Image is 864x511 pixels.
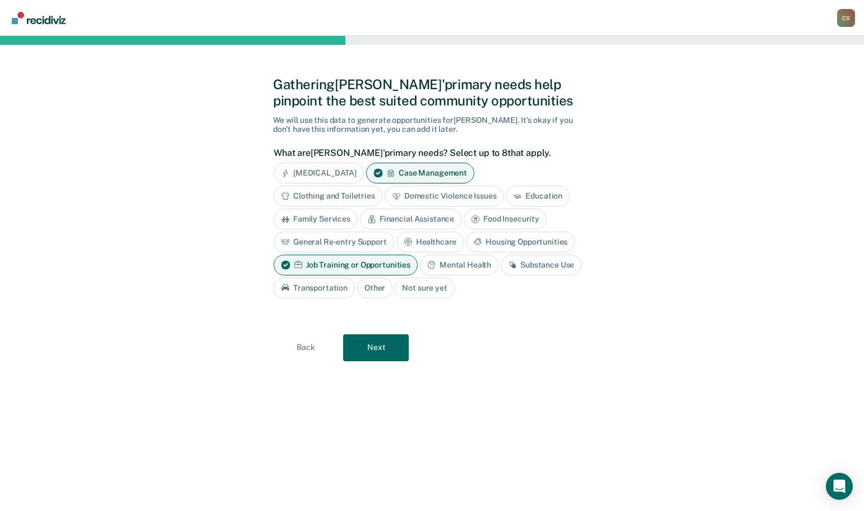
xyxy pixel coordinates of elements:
button: Back [273,334,339,361]
div: Financial Assistance [360,209,461,229]
button: Next [343,334,409,361]
label: What are [PERSON_NAME]' primary needs? Select up to 8 that apply. [274,148,585,158]
div: Gathering [PERSON_NAME]' primary needs help pinpoint the best suited community opportunities [273,76,591,109]
div: C S [837,9,855,27]
div: Transportation [274,278,355,298]
img: Recidiviz [12,12,66,24]
div: Open Intercom Messenger [826,473,853,500]
button: Profile dropdown button [837,9,855,27]
div: Substance Use [501,255,581,275]
div: Housing Opportunities [466,232,575,252]
div: [MEDICAL_DATA] [274,163,364,183]
div: Education [506,186,570,206]
div: Case Management [366,163,474,183]
div: We will use this data to generate opportunities for [PERSON_NAME] . It's okay if you don't have t... [273,116,591,135]
div: Food Insecurity [464,209,547,229]
div: Job Training or Opportunities [274,255,418,275]
div: Healthcare [396,232,464,252]
div: Other [357,278,392,298]
div: Family Services [274,209,358,229]
div: Clothing and Toiletries [274,186,382,206]
div: Not sure yet [395,278,454,298]
div: Mental Health [420,255,498,275]
div: General Re-entry Support [274,232,394,252]
div: Domestic Violence Issues [385,186,504,206]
